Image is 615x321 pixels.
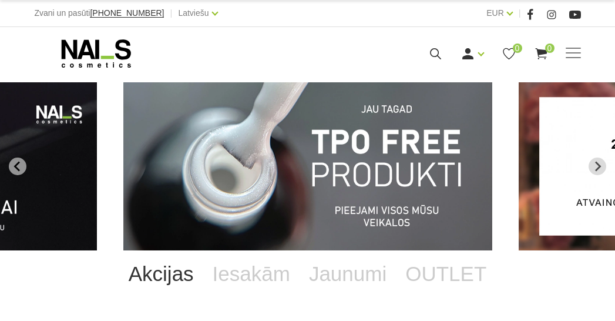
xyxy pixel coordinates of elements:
[123,82,492,250] li: 1 of 13
[9,158,26,175] button: Go to last slide
[513,44,522,53] span: 0
[178,6,209,20] a: Latviešu
[203,250,300,297] a: Iesakām
[396,250,496,297] a: OUTLET
[300,250,396,297] a: Jaunumi
[119,250,203,297] a: Akcijas
[589,158,606,175] button: Next slide
[170,6,172,21] span: |
[35,6,164,21] div: Zvani un pasūti
[90,9,164,18] a: [PHONE_NUMBER]
[519,6,521,21] span: |
[486,6,504,20] a: EUR
[502,46,516,61] a: 0
[534,46,549,61] a: 0
[545,44,554,53] span: 0
[90,8,164,18] span: [PHONE_NUMBER]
